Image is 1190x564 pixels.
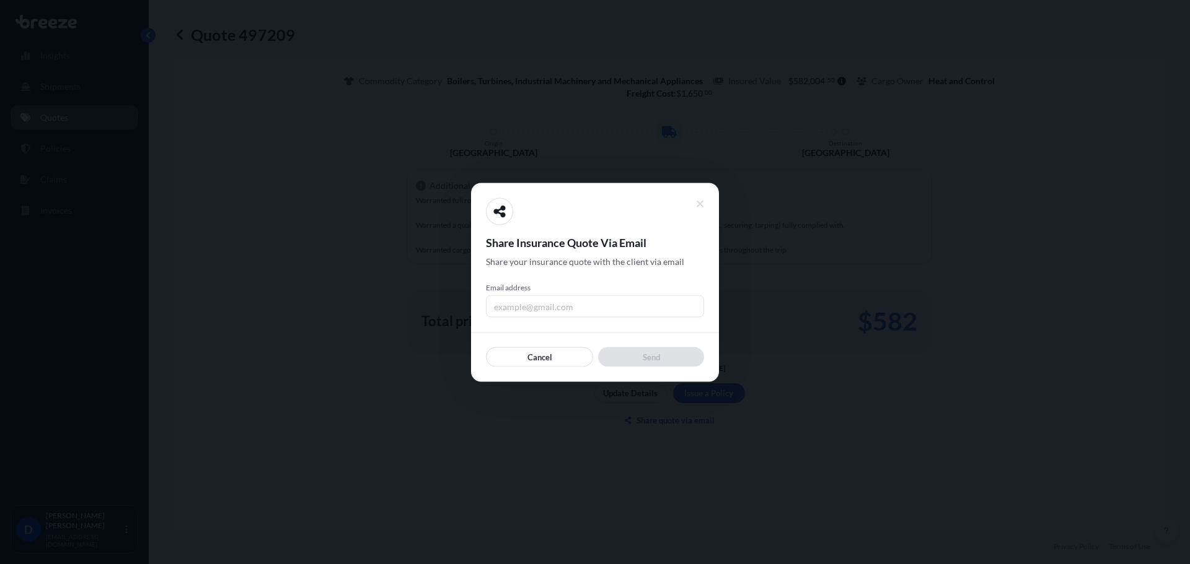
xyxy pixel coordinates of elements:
[486,347,593,367] button: Cancel
[527,350,552,363] p: Cancel
[598,347,704,367] button: Send
[486,255,684,267] span: Share your insurance quote with the client via email
[486,282,704,292] span: Email address
[486,235,704,249] span: Share Insurance Quote Via Email
[643,350,660,363] p: Send
[486,295,704,317] input: example@gmail.com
